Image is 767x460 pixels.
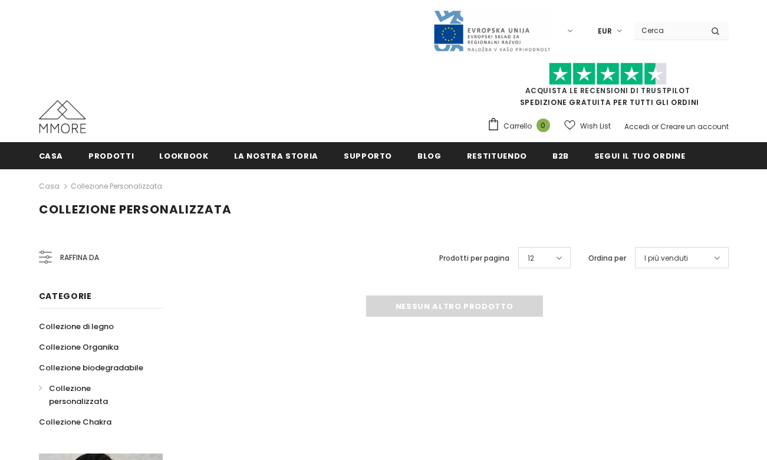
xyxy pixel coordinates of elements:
[594,142,685,169] a: Segui il tuo ordine
[552,142,569,169] a: B2B
[39,378,150,412] a: Collezione personalizzata
[39,412,111,432] a: Collezione Chakra
[439,252,509,264] label: Prodotti per pagina
[88,150,134,162] span: Prodotti
[159,150,208,162] span: Lookbook
[564,116,611,136] a: Wish List
[39,357,143,378] a: Collezione biodegradabile
[528,252,534,264] span: 12
[39,150,64,162] span: Casa
[588,252,626,264] label: Ordina per
[60,251,99,264] span: Raffina da
[88,142,134,169] a: Prodotti
[549,63,667,86] img: Fidati di Pilot Stars
[39,290,92,302] span: Categorie
[49,383,108,407] span: Collezione personalizzata
[433,25,551,35] a: Javni Razpis
[503,120,532,132] span: Carrello
[487,68,729,107] span: SPEDIZIONE GRATUITA PER TUTTI GLI ORDINI
[71,181,162,191] a: Collezione personalizzata
[234,150,318,162] span: La nostra storia
[644,252,688,264] span: I più venduti
[594,150,685,162] span: Segui il tuo ordine
[487,117,556,135] a: Carrello 0
[536,119,550,132] span: 0
[467,150,527,162] span: Restituendo
[467,142,527,169] a: Restituendo
[634,22,702,39] input: Search Site
[39,362,143,373] span: Collezione biodegradabile
[651,121,659,132] span: or
[39,341,118,353] span: Collezione Organika
[39,321,114,332] span: Collezione di legno
[525,86,690,96] a: Acquista le recensioni di TrustPilot
[344,150,392,162] span: supporto
[417,150,442,162] span: Blog
[344,142,392,169] a: supporto
[39,316,114,337] a: Collezione di legno
[39,142,64,169] a: Casa
[234,142,318,169] a: La nostra storia
[598,25,612,37] span: EUR
[660,121,729,132] a: Creare un account
[624,121,650,132] a: Accedi
[39,416,111,428] span: Collezione Chakra
[552,150,569,162] span: B2B
[433,9,551,52] img: Javni Razpis
[39,201,232,218] span: Collezione personalizzata
[39,337,118,357] a: Collezione Organika
[417,142,442,169] a: Blog
[159,142,208,169] a: Lookbook
[39,179,60,193] a: Casa
[39,100,86,133] img: Casi MMORE
[580,120,611,132] span: Wish List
